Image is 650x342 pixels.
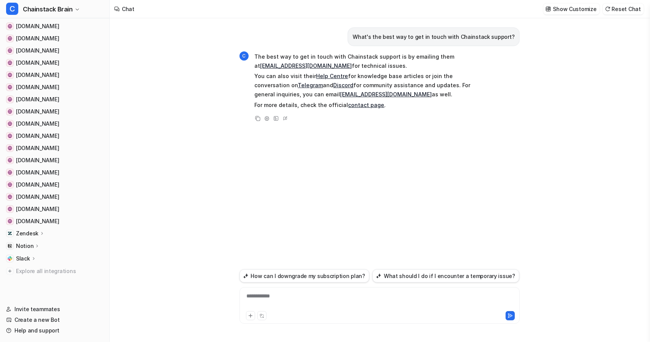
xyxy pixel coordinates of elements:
span: Explore all integrations [16,265,103,277]
span: [DOMAIN_NAME] [16,169,59,176]
img: developers.tron.network [8,109,12,114]
a: Help and support [3,325,106,336]
a: developer.bitcoin.org[DOMAIN_NAME] [3,204,106,214]
span: [DOMAIN_NAME] [16,181,59,189]
a: docs.polygon.technology[DOMAIN_NAME] [3,118,106,129]
img: reset [605,6,610,12]
img: docs.ton.org [8,73,12,77]
a: docs.ton.org[DOMAIN_NAME] [3,70,106,80]
a: github.com[DOMAIN_NAME] [3,179,106,190]
span: [DOMAIN_NAME] [16,144,59,152]
button: Reset Chat [603,3,644,14]
a: solana.com[DOMAIN_NAME] [3,33,106,44]
img: Notion [8,244,12,248]
a: aptos.dev[DOMAIN_NAME] [3,167,106,178]
img: docs.polygon.technology [8,121,12,126]
a: docs.erigon.tech[DOMAIN_NAME] [3,82,106,93]
p: Notion [16,242,34,250]
a: [EMAIL_ADDRESS][DOMAIN_NAME] [260,62,352,69]
span: [DOMAIN_NAME] [16,120,59,128]
a: docs.sui.io[DOMAIN_NAME] [3,143,106,153]
a: chainstack.com[DOMAIN_NAME] [3,21,106,32]
a: build.avax.network[DOMAIN_NAME] [3,216,106,227]
img: docs.arbitrum.io [8,134,12,138]
a: hyperliquid.gitbook.io[DOMAIN_NAME] [3,58,106,68]
a: Invite teammates [3,304,106,315]
a: [EMAIL_ADDRESS][DOMAIN_NAME] [340,91,432,97]
a: contact page [348,102,385,108]
span: [DOMAIN_NAME] [16,132,59,140]
img: explore all integrations [6,267,14,275]
a: Explore all integrations [3,266,106,276]
img: docs.erigon.tech [8,85,12,89]
span: [DOMAIN_NAME] [16,217,59,225]
span: [DOMAIN_NAME] [16,205,59,213]
a: Create a new Bot [3,315,106,325]
span: [DOMAIN_NAME] [16,108,59,115]
img: aptos.dev [8,170,12,175]
button: Show Customize [543,3,600,14]
img: reth.rs [8,97,12,102]
div: Chat [122,5,134,13]
a: reth.rs[DOMAIN_NAME] [3,94,106,105]
a: Discord [334,82,354,88]
a: docs.optimism.io[DOMAIN_NAME] [3,155,106,166]
p: Slack [16,255,30,262]
span: [DOMAIN_NAME] [16,35,59,42]
a: Telegram [298,82,323,88]
button: What should I do if I encounter a temporary issue? [372,269,519,283]
img: docs.sui.io [8,146,12,150]
img: github.com [8,182,12,187]
img: ethereum.org [8,48,12,53]
img: build.avax.network [8,219,12,224]
img: docs.optimism.io [8,158,12,163]
p: The best way to get in touch with Chainstack support is by emailing them at for technical issues. [255,52,478,70]
span: [DOMAIN_NAME] [16,59,59,67]
a: ethereum.org[DOMAIN_NAME] [3,45,106,56]
a: developers.tron.network[DOMAIN_NAME] [3,106,106,117]
p: For more details, check the official . [255,101,478,110]
img: customize [546,6,551,12]
span: C [240,51,249,61]
img: developer.bitcoin.org [8,207,12,211]
a: nimbus.guide[DOMAIN_NAME] [3,192,106,202]
span: [DOMAIN_NAME] [16,47,59,54]
img: chainstack.com [8,24,12,29]
img: Slack [8,256,12,261]
span: [DOMAIN_NAME] [16,193,59,201]
span: Chainstack Brain [23,4,73,14]
a: Help Centre [316,73,348,79]
p: Show Customize [553,5,597,13]
span: [DOMAIN_NAME] [16,83,59,91]
p: What's the best way to get in touch with Chainstack support? [353,32,514,42]
button: How can I downgrade my subscription plan? [240,269,370,283]
span: [DOMAIN_NAME] [16,71,59,79]
span: [DOMAIN_NAME] [16,157,59,164]
img: solana.com [8,36,12,41]
img: nimbus.guide [8,195,12,199]
img: Zendesk [8,231,12,236]
span: C [6,3,18,15]
p: Zendesk [16,230,38,237]
img: hyperliquid.gitbook.io [8,61,12,65]
span: [DOMAIN_NAME] [16,22,59,30]
span: [DOMAIN_NAME] [16,96,59,103]
a: docs.arbitrum.io[DOMAIN_NAME] [3,131,106,141]
p: You can also visit their for knowledge base articles or join the conversation on and for communit... [255,72,478,99]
